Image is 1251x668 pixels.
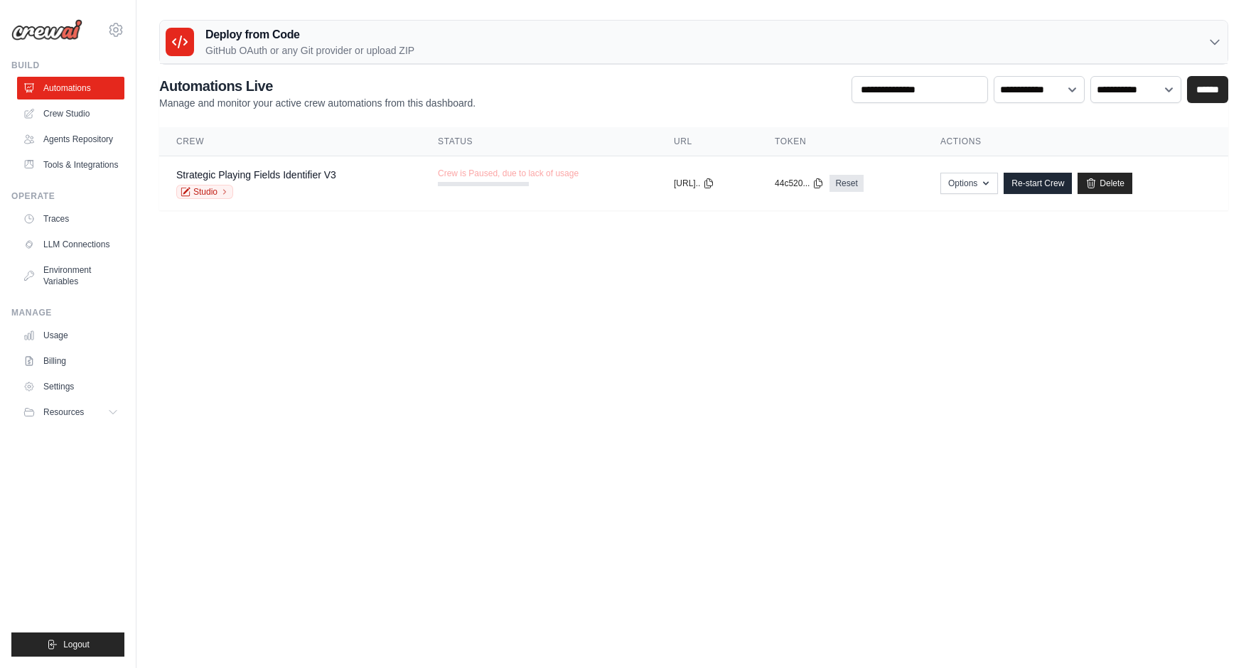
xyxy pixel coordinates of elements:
a: Agents Repository [17,128,124,151]
a: Billing [17,350,124,372]
button: 44c520... [775,178,824,189]
div: Manage [11,307,124,318]
th: URL [657,127,758,156]
th: Status [421,127,657,156]
a: Delete [1078,173,1132,194]
th: Actions [923,127,1228,156]
a: Traces [17,208,124,230]
a: Usage [17,324,124,347]
a: LLM Connections [17,233,124,256]
a: Tools & Integrations [17,153,124,176]
a: Strategic Playing Fields Identifier V3 [176,169,336,181]
button: Options [940,173,998,194]
span: Resources [43,406,84,418]
img: Logo [11,19,82,41]
a: Environment Variables [17,259,124,293]
th: Token [758,127,923,156]
a: Reset [829,175,863,192]
button: Resources [17,401,124,424]
a: Studio [176,185,233,199]
th: Crew [159,127,421,156]
span: Logout [63,639,90,650]
p: Manage and monitor your active crew automations from this dashboard. [159,96,476,110]
div: Operate [11,190,124,202]
h2: Automations Live [159,76,476,96]
a: Settings [17,375,124,398]
p: GitHub OAuth or any Git provider or upload ZIP [205,43,414,58]
div: Build [11,60,124,71]
a: Re-start Crew [1004,173,1072,194]
a: Crew Studio [17,102,124,125]
button: Logout [11,632,124,657]
h3: Deploy from Code [205,26,414,43]
a: Automations [17,77,124,99]
span: Crew is Paused, due to lack of usage [438,168,579,179]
